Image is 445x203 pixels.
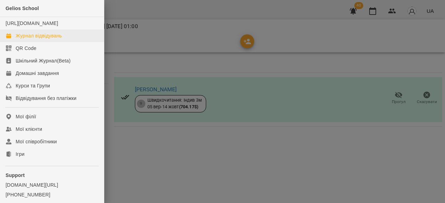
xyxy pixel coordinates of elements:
p: Support [6,172,98,179]
div: Шкільний Журнал(Beta) [16,57,71,64]
div: Відвідування без платіжки [16,95,76,102]
a: [URL][DOMAIN_NAME] [6,20,58,26]
div: Мої клієнти [16,126,42,133]
div: Мої філії [16,113,36,120]
div: Мої співробітники [16,138,57,145]
div: Журнал відвідувань [16,32,62,39]
div: Курси та Групи [16,82,50,89]
a: [PHONE_NUMBER] [6,191,98,198]
a: [DOMAIN_NAME][URL] [6,181,98,188]
span: Gelios School [6,6,39,11]
div: Домашні завдання [16,70,59,77]
div: QR Code [16,45,37,52]
div: Ігри [16,151,24,158]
